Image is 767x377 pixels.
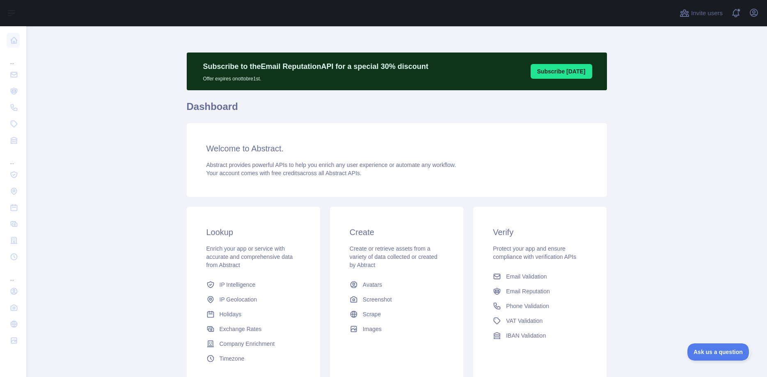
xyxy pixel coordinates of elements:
h3: Lookup [206,226,300,238]
button: Invite users [678,7,724,20]
span: IP Geolocation [220,295,257,304]
span: Holidays [220,310,242,318]
a: Email Validation [490,269,590,284]
span: Scrape [363,310,381,318]
span: Phone Validation [506,302,549,310]
span: Email Validation [506,272,547,281]
span: free credits [272,170,300,176]
iframe: Toggle Customer Support [687,343,751,361]
a: Phone Validation [490,299,590,313]
a: IBAN Validation [490,328,590,343]
h1: Dashboard [187,100,607,120]
a: Holidays [203,307,304,322]
a: Email Reputation [490,284,590,299]
a: Avatars [346,277,447,292]
span: Company Enrichment [220,340,275,348]
span: Create or retrieve assets from a variety of data collected or created by Abtract [350,245,437,268]
a: VAT Validation [490,313,590,328]
h3: Welcome to Abstract. [206,143,587,154]
span: IP Intelligence [220,281,256,289]
div: ... [7,49,20,66]
a: IP Intelligence [203,277,304,292]
span: Screenshot [363,295,392,304]
button: Subscribe [DATE] [531,64,592,79]
span: Email Reputation [506,287,550,295]
a: Timezone [203,351,304,366]
span: Images [363,325,382,333]
a: Scrape [346,307,447,322]
a: IP Geolocation [203,292,304,307]
a: Images [346,322,447,336]
div: ... [7,149,20,166]
span: Enrich your app or service with accurate and comprehensive data from Abstract [206,245,293,268]
span: Avatars [363,281,382,289]
span: IBAN Validation [506,331,546,340]
h3: Verify [493,226,587,238]
span: Timezone [220,354,245,363]
span: Invite users [691,9,723,18]
div: ... [7,266,20,282]
span: Abstract provides powerful APIs to help you enrich any user experience or automate any workflow. [206,162,456,168]
span: Protect your app and ensure compliance with verification APIs [493,245,576,260]
a: Exchange Rates [203,322,304,336]
h3: Create [350,226,444,238]
a: Company Enrichment [203,336,304,351]
span: Exchange Rates [220,325,262,333]
a: Screenshot [346,292,447,307]
p: Offer expires on ottobre 1st. [203,72,428,82]
p: Subscribe to the Email Reputation API for a special 30 % discount [203,61,428,72]
span: Your account comes with across all Abstract APIs. [206,170,362,176]
span: VAT Validation [506,317,543,325]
